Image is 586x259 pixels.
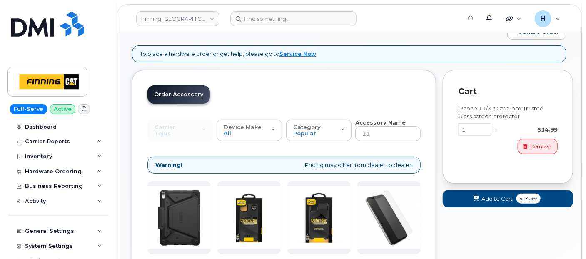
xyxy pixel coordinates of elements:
button: Category Popular [286,120,352,141]
span: Add to Cart [482,195,513,203]
a: Service Now [279,50,316,57]
img: iphone_11_sp.jpg [357,186,421,249]
span: Remove [531,143,551,150]
p: To place a hardware order or get help, please go to [140,50,316,58]
button: Remove [518,139,558,154]
span: Order Accessory [154,91,203,97]
span: $14.99 [516,194,541,204]
img: Otterbox_Defender_4.jpg [287,186,351,249]
div: Pricing may differ from dealer to dealer! [147,157,421,174]
span: Category [293,124,321,130]
strong: Accessory Name [355,119,406,126]
span: Device Make [224,124,262,130]
strong: Warning! [155,161,182,169]
span: Popular [293,130,316,137]
div: iPhone 11/XR Otterbox Trusted Glass screen protector [458,105,558,120]
span: H [541,14,546,24]
div: hakaur@dminc.com [529,10,566,27]
input: Find something... [230,11,357,26]
p: Cart [458,85,558,97]
div: Quicklinks [500,10,527,27]
span: All [224,130,231,137]
button: Add to Cart $14.99 [443,190,573,207]
img: 663a71b0bee04259318752.jpg [147,186,211,249]
div: x [491,126,501,134]
button: Device Make All [217,120,282,141]
div: $14.99 [501,126,558,134]
img: Otterbox_Commuter_4.jpg [217,186,281,249]
a: Finning Canada [136,11,219,26]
